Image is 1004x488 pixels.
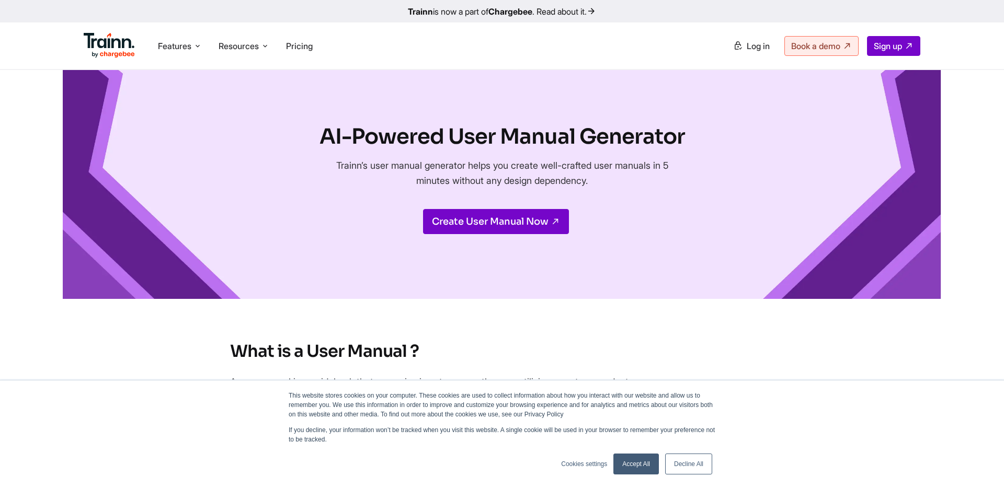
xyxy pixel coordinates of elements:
[230,341,774,363] h2: What is a User Manual ?
[289,391,715,419] p: This website stores cookies on your computer. These cookies are used to collect information about...
[561,459,607,469] a: Cookies settings
[327,158,677,188] p: Trainn’s user manual generator helps you create well-crafted user manuals in 5 minutes without an...
[874,41,902,51] span: Sign up
[747,41,770,51] span: Log in
[158,40,191,52] span: Features
[84,33,135,58] img: Trainn Logo
[320,122,685,152] h1: AI-Powered User Manual Generator
[408,6,433,17] b: Trainn
[289,425,715,444] p: If you decline, your information won’t be tracked when you visit this website. A single cookie wi...
[230,375,669,428] p: A user manual is a guidebook that a user is given to ensure they are utilizing a system, product,...
[488,6,532,17] b: Chargebee
[613,454,659,474] a: Accept All
[791,41,840,51] span: Book a demo
[867,36,920,56] a: Sign up
[665,454,712,474] a: Decline All
[727,37,776,55] a: Log in
[286,41,313,51] a: Pricing
[219,40,259,52] span: Resources
[784,36,859,56] a: Book a demo
[423,209,569,234] a: Create User Manual Now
